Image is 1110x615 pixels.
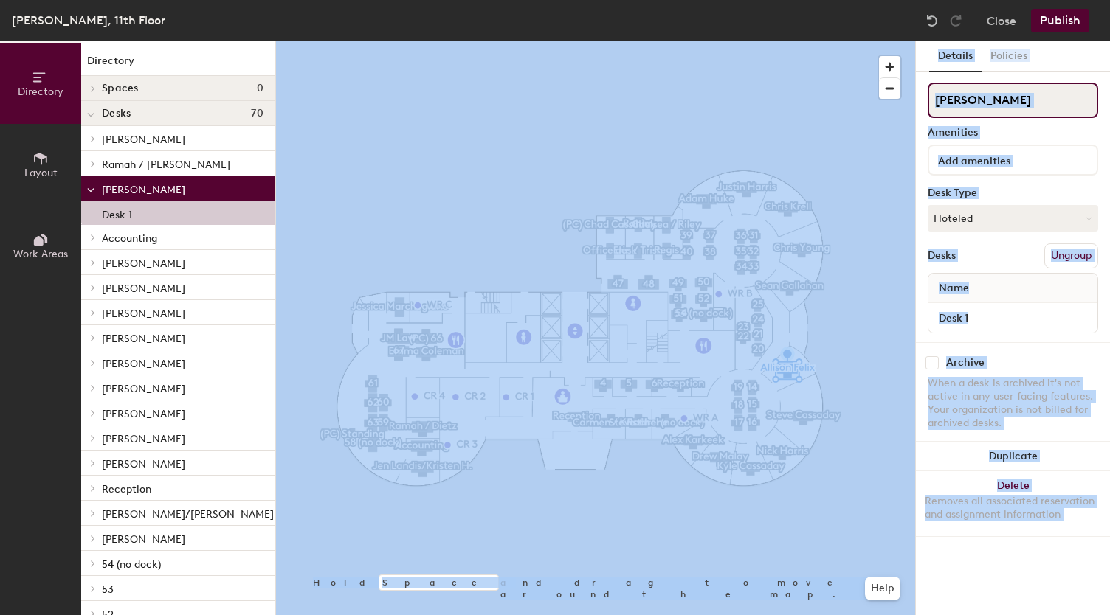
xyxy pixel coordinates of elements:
[1031,9,1089,32] button: Publish
[13,248,68,260] span: Work Areas
[931,275,976,302] span: Name
[102,408,185,420] span: [PERSON_NAME]
[102,558,161,571] span: 54 (no dock)
[257,83,263,94] span: 0
[102,333,185,345] span: [PERSON_NAME]
[81,53,275,76] h1: Directory
[102,508,274,521] span: [PERSON_NAME]/[PERSON_NAME]
[925,13,940,28] img: Undo
[24,167,58,179] span: Layout
[102,108,131,119] span: Desks
[102,159,230,171] span: Ramah / [PERSON_NAME]
[18,86,63,98] span: Directory
[987,9,1016,32] button: Close
[102,83,139,94] span: Spaces
[865,577,900,600] button: Help
[102,282,185,295] span: [PERSON_NAME]
[928,187,1098,199] div: Desk Type
[102,433,185,445] span: [PERSON_NAME]
[928,250,956,262] div: Desks
[982,41,1036,72] button: Policies
[12,11,165,29] div: [PERSON_NAME], 11th Floor
[1044,243,1098,268] button: Ungroup
[931,307,1095,328] input: Unnamed desk
[102,583,114,596] span: 53
[916,442,1110,471] button: Duplicate
[102,232,157,245] span: Accounting
[928,377,1098,430] div: When a desk is archived it's not active in any user-facing features. Your organization is not bil...
[916,471,1110,536] button: DeleteRemoves all associated reservation and assignment information
[928,127,1098,139] div: Amenities
[102,533,185,546] span: [PERSON_NAME]
[102,358,185,370] span: [PERSON_NAME]
[929,41,982,72] button: Details
[102,257,185,270] span: [PERSON_NAME]
[928,205,1098,232] button: Hoteled
[948,13,963,28] img: Redo
[925,495,1101,521] div: Removes all associated reservation and assignment information
[102,483,151,496] span: Reception
[935,150,1068,168] input: Add amenities
[102,383,185,395] span: [PERSON_NAME]
[102,204,132,221] p: Desk 1
[102,458,185,470] span: [PERSON_NAME]
[251,108,263,119] span: 70
[946,357,985,369] div: Archive
[102,307,185,320] span: [PERSON_NAME]
[102,133,185,146] span: [PERSON_NAME]
[102,184,185,196] span: [PERSON_NAME]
